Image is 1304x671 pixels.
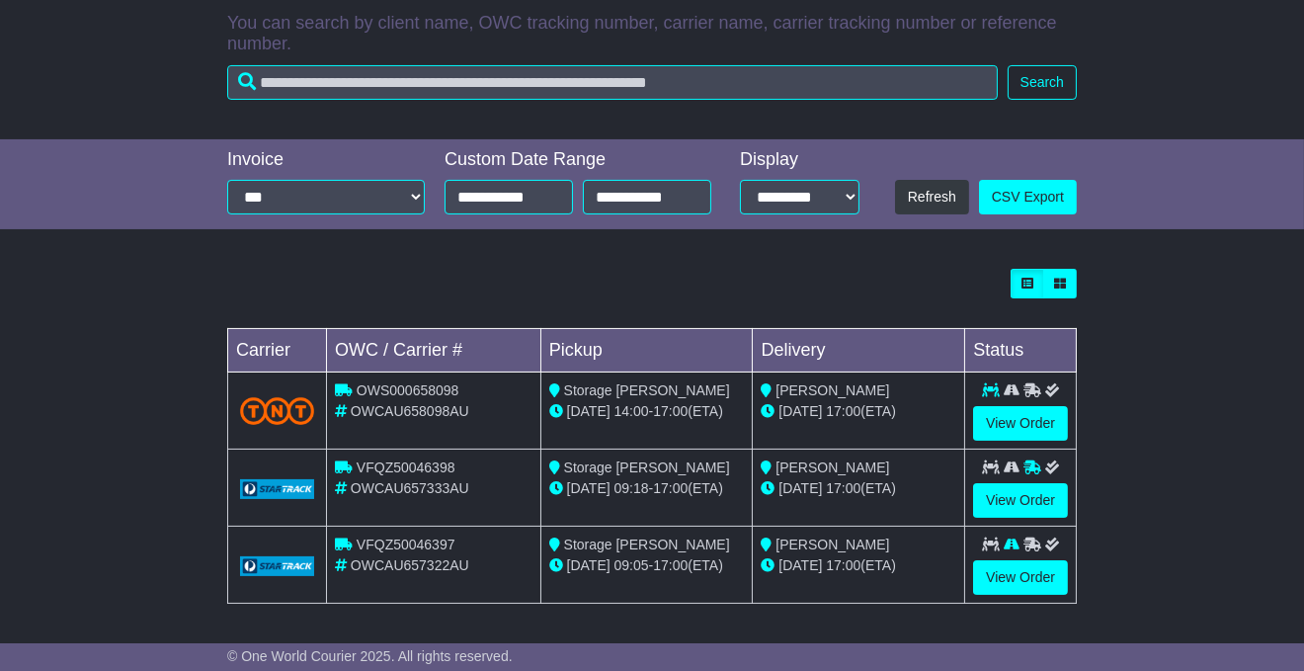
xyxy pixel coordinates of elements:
span: 09:05 [614,557,649,573]
span: [DATE] [567,480,611,496]
a: View Order [973,560,1068,595]
span: 17:00 [653,403,688,419]
td: Status [965,329,1077,373]
span: 17:00 [653,557,688,573]
span: [DATE] [778,480,822,496]
img: GetCarrierServiceLogo [240,556,314,576]
div: Custom Date Range [445,149,714,171]
div: (ETA) [761,478,956,499]
div: Display [740,149,859,171]
span: VFQZ50046397 [357,537,455,552]
a: View Order [973,406,1068,441]
a: CSV Export [979,180,1077,214]
span: 14:00 [614,403,649,419]
span: [DATE] [778,557,822,573]
span: 17:00 [826,403,860,419]
span: OWCAU657333AU [351,480,469,496]
span: OWCAU657322AU [351,557,469,573]
div: (ETA) [761,401,956,422]
td: Pickup [540,329,753,373]
span: Storage [PERSON_NAME] [564,537,730,552]
button: Search [1008,65,1077,100]
span: VFQZ50046398 [357,460,455,475]
span: [PERSON_NAME] [775,382,889,398]
span: 17:00 [826,557,860,573]
img: GetCarrierServiceLogo [240,479,314,499]
p: You can search by client name, OWC tracking number, carrier name, carrier tracking number or refe... [227,13,1077,55]
span: [PERSON_NAME] [775,537,889,552]
span: 17:00 [826,480,860,496]
span: [DATE] [567,557,611,573]
div: Invoice [227,149,425,171]
span: 09:18 [614,480,649,496]
td: Delivery [753,329,965,373]
span: OWS000658098 [357,382,459,398]
div: - (ETA) [549,555,745,576]
img: TNT_Domestic.png [240,397,314,424]
button: Refresh [895,180,969,214]
td: Carrier [228,329,327,373]
span: © One World Courier 2025. All rights reserved. [227,648,513,664]
span: OWCAU658098AU [351,403,469,419]
span: Storage [PERSON_NAME] [564,382,730,398]
span: Storage [PERSON_NAME] [564,460,730,475]
span: [PERSON_NAME] [775,460,889,475]
div: - (ETA) [549,478,745,499]
td: OWC / Carrier # [327,329,541,373]
span: 17:00 [653,480,688,496]
div: (ETA) [761,555,956,576]
span: [DATE] [778,403,822,419]
a: View Order [973,483,1068,518]
span: [DATE] [567,403,611,419]
div: - (ETA) [549,401,745,422]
